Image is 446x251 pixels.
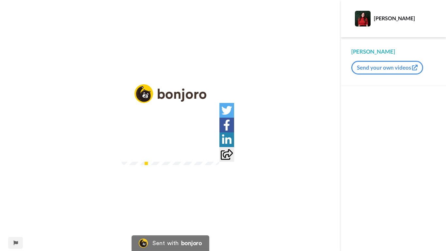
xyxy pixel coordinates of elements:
[351,48,436,56] div: [PERSON_NAME]
[135,84,206,103] img: logo_full.png
[152,240,179,246] div: Sent with
[207,149,214,156] img: Full screen
[355,11,371,26] img: Profile Image
[139,149,141,157] span: /
[351,61,423,75] button: Send your own videos
[374,15,435,21] div: [PERSON_NAME]
[132,235,209,251] a: Bonjoro LogoSent withbonjoro
[139,239,148,248] img: Bonjoro Logo
[181,240,202,246] div: bonjoro
[126,149,137,157] span: 0:03
[142,149,154,157] span: 8:04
